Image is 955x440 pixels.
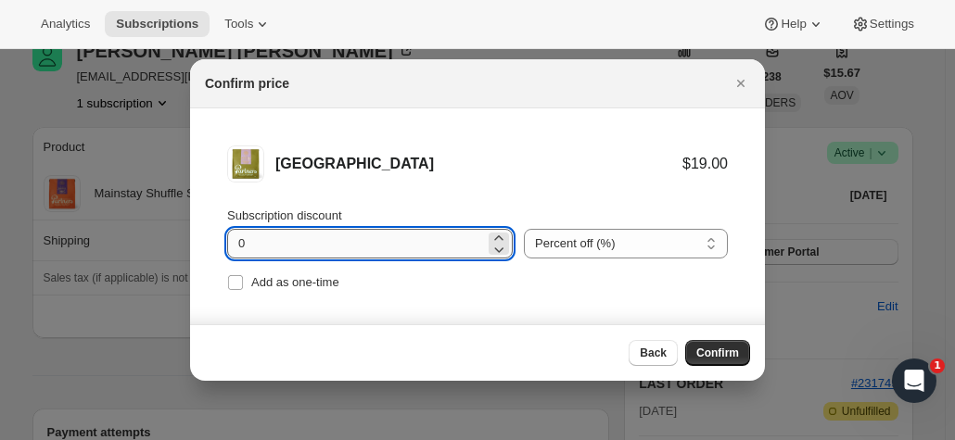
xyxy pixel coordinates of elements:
[892,358,936,403] iframe: Intercom live chat
[870,17,914,31] span: Settings
[227,208,342,222] span: Subscription discount
[781,17,806,31] span: Help
[41,17,90,31] span: Analytics
[728,70,754,96] button: Close
[629,340,678,366] button: Back
[227,145,264,182] img: Manhattan
[30,11,101,37] button: Analytics
[685,340,750,366] button: Confirm
[205,74,289,93] h2: Confirm price
[116,17,198,31] span: Subscriptions
[682,155,728,173] div: $19.00
[930,358,945,373] span: 1
[224,17,253,31] span: Tools
[105,11,210,37] button: Subscriptions
[751,11,835,37] button: Help
[251,275,339,289] span: Add as one-time
[696,346,739,360] span: Confirm
[840,11,925,37] button: Settings
[640,346,667,360] span: Back
[275,155,682,173] div: [GEOGRAPHIC_DATA]
[213,11,283,37] button: Tools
